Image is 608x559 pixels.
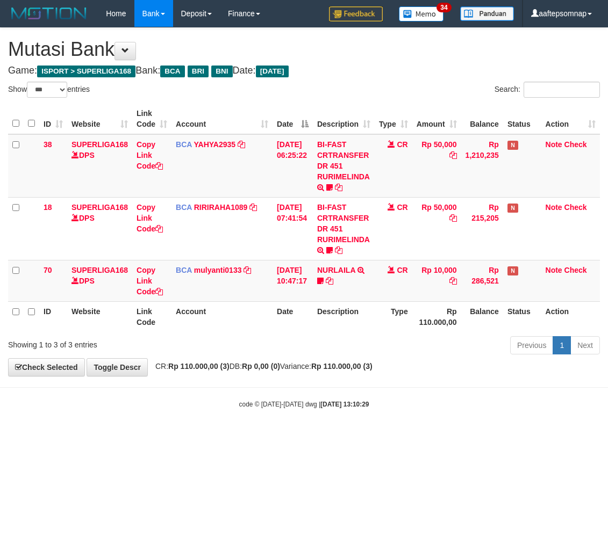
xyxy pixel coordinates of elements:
th: Date: activate to sort column descending [273,104,313,134]
td: [DATE] 06:25:22 [273,134,313,198]
a: Copy Rp 50,000 to clipboard [449,151,457,159]
img: Button%20Memo.svg [399,6,444,21]
th: Action: activate to sort column ascending [541,104,600,134]
th: Website: activate to sort column ascending [67,104,132,134]
span: BNI [211,66,232,77]
td: BI-FAST CRTRANSFER DR 451 RURIMELINDA [313,197,375,260]
a: Copy mulyanti0133 to clipboard [244,266,251,274]
a: Copy RIRIRAHA1089 to clipboard [249,203,257,212]
th: Description: activate to sort column ascending [313,104,375,134]
a: Copy Link Code [137,140,163,170]
td: Rp 215,205 [461,197,503,260]
a: Check [564,266,587,274]
th: ID: activate to sort column ascending [39,104,67,134]
span: Has Note [507,204,518,213]
input: Search: [524,82,600,98]
a: Previous [510,336,553,354]
th: Link Code: activate to sort column ascending [132,104,171,134]
strong: [DATE] 13:10:29 [320,401,369,408]
h4: Game: Bank: Date: [8,66,600,76]
td: Rp 50,000 [412,134,461,198]
th: Type: activate to sort column ascending [375,104,412,134]
span: BCA [176,203,192,212]
th: Description [313,301,375,332]
th: Account [171,301,273,332]
a: mulyanti0133 [194,266,242,274]
a: SUPERLIGA168 [71,266,128,274]
span: Has Note [507,141,518,150]
td: Rp 286,521 [461,260,503,301]
span: BCA [176,266,192,274]
a: YAHYA2935 [194,140,236,149]
span: CR [397,266,407,274]
a: SUPERLIGA168 [71,140,128,149]
a: Note [546,140,562,149]
span: 70 [44,266,52,274]
th: Status [503,301,541,332]
strong: Rp 0,00 (0) [242,362,280,371]
span: 34 [437,3,451,12]
a: Copy Rp 10,000 to clipboard [449,277,457,285]
td: Rp 10,000 [412,260,461,301]
th: Status [503,104,541,134]
td: DPS [67,197,132,260]
img: panduan.png [460,6,514,21]
span: BCA [160,66,184,77]
span: 38 [44,140,52,149]
a: Copy Rp 50,000 to clipboard [449,214,457,222]
a: NURLAILA [317,266,355,274]
span: Has Note [507,266,518,275]
span: [DATE] [256,66,289,77]
img: MOTION_logo.png [8,5,90,21]
th: ID [39,301,67,332]
a: Copy YAHYA2935 to clipboard [238,140,245,149]
td: [DATE] 10:47:17 [273,260,313,301]
img: Feedback.jpg [329,6,383,21]
a: Copy NURLAILA to clipboard [326,277,333,285]
th: Balance [461,301,503,332]
span: CR: DB: Variance: [150,362,373,371]
label: Search: [495,82,600,98]
span: BRI [188,66,209,77]
td: BI-FAST CRTRANSFER DR 451 RURIMELINDA [313,134,375,198]
th: Type [375,301,412,332]
span: CR [397,203,407,212]
td: Rp 50,000 [412,197,461,260]
a: Toggle Descr [87,358,148,376]
h1: Mutasi Bank [8,39,600,60]
th: Balance [461,104,503,134]
small: code © [DATE]-[DATE] dwg | [239,401,369,408]
th: Website [67,301,132,332]
a: Check Selected [8,358,85,376]
label: Show entries [8,82,90,98]
td: [DATE] 07:41:54 [273,197,313,260]
strong: Rp 110.000,00 (3) [168,362,230,371]
td: DPS [67,134,132,198]
div: Showing 1 to 3 of 3 entries [8,335,245,350]
a: Note [546,203,562,212]
th: Link Code [132,301,171,332]
a: Copy Link Code [137,203,163,233]
a: RIRIRAHA1089 [194,203,248,212]
a: Copy BI-FAST CRTRANSFER DR 451 RURIMELINDA to clipboard [335,183,342,192]
a: Copy BI-FAST CRTRANSFER DR 451 RURIMELINDA to clipboard [335,246,342,255]
span: BCA [176,140,192,149]
select: Showentries [27,82,67,98]
span: 18 [44,203,52,212]
a: 1 [553,336,571,354]
th: Date [273,301,313,332]
th: Account: activate to sort column ascending [171,104,273,134]
span: CR [397,140,407,149]
th: Amount: activate to sort column ascending [412,104,461,134]
td: DPS [67,260,132,301]
a: Note [546,266,562,274]
th: Action [541,301,600,332]
td: Rp 1,210,235 [461,134,503,198]
a: Check [564,203,587,212]
a: Check [564,140,587,149]
a: Copy Link Code [137,266,163,296]
span: ISPORT > SUPERLIGA168 [37,66,135,77]
a: SUPERLIGA168 [71,203,128,212]
th: Rp 110.000,00 [412,301,461,332]
strong: Rp 110.000,00 (3) [311,362,373,371]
